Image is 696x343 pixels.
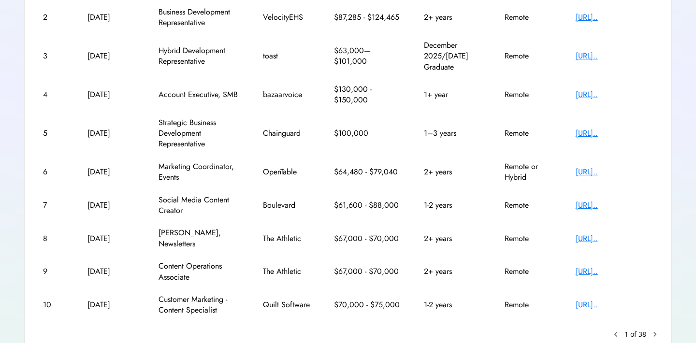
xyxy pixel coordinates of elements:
div: [URL].. [576,200,653,211]
div: Business Development Representative [159,7,241,29]
div: [URL].. [576,167,653,177]
div: Remote [505,128,553,139]
div: The Athletic [263,266,311,277]
div: [URL].. [576,233,653,244]
div: Remote [505,51,553,61]
div: OpenTable [263,167,311,177]
div: Content Operations Associate [159,261,241,283]
div: [DATE] [87,233,136,244]
div: [URL].. [576,266,653,277]
div: $87,285 - $124,465 [334,12,402,23]
div: [URL].. [576,51,653,61]
div: 1-2 years [424,300,482,310]
div: $130,000 - $150,000 [334,84,402,106]
div: $61,600 - $88,000 [334,200,402,211]
div: Remote [505,266,553,277]
div: [DATE] [87,300,136,310]
div: $64,480 - $79,040 [334,167,402,177]
div: 1-2 years [424,200,482,211]
div: Remote [505,12,553,23]
div: 1+ year [424,89,482,100]
div: $67,000 - $70,000 [334,233,402,244]
div: Remote [505,233,553,244]
div: [URL].. [576,12,653,23]
div: Customer Marketing - Content Specialist [159,294,241,316]
div: Account Executive, SMB [159,89,241,100]
div: bazaarvoice [263,89,311,100]
div: Marketing Coordinator, Events [159,161,241,183]
div: $63,000—$101,000 [334,45,402,67]
div: [DATE] [87,12,136,23]
div: 1 of 38 [624,329,646,339]
div: [URL].. [576,89,653,100]
div: 7 [43,200,65,211]
div: [DATE] [87,167,136,177]
div: 1–3 years [424,128,482,139]
div: 6 [43,167,65,177]
div: Boulevard [263,200,311,211]
div: [URL].. [576,128,653,139]
div: 3 [43,51,65,61]
div: 5 [43,128,65,139]
div: Quilt Software [263,300,311,310]
div: Remote or Hybrid [505,161,553,183]
div: 2+ years [424,233,482,244]
div: Remote [505,89,553,100]
div: 8 [43,233,65,244]
div: Social Media Content Creator [159,195,241,216]
div: 2+ years [424,12,482,23]
div: $100,000 [334,128,402,139]
button: chevron_right [650,329,660,339]
div: $70,000 - $75,000 [334,300,402,310]
div: Remote [505,300,553,310]
div: [DATE] [87,200,136,211]
div: 2+ years [424,266,482,277]
div: [DATE] [87,89,136,100]
div: 4 [43,89,65,100]
div: toast [263,51,311,61]
div: 9 [43,266,65,277]
div: $67,000 - $70,000 [334,266,402,277]
div: [PERSON_NAME], Newsletters [159,228,241,249]
div: [DATE] [87,266,136,277]
div: 10 [43,300,65,310]
div: 2 [43,12,65,23]
div: [DATE] [87,51,136,61]
div: Chainguard [263,128,311,139]
div: Hybrid Development Representative [159,45,241,67]
div: Remote [505,200,553,211]
div: [URL].. [576,300,653,310]
div: [DATE] [87,128,136,139]
div: Strategic Business Development Representative [159,117,241,150]
div: VelocityEHS [263,12,311,23]
div: December 2025/[DATE] Graduate [424,40,482,72]
button: keyboard_arrow_left [611,329,621,339]
div: The Athletic [263,233,311,244]
div: 2+ years [424,167,482,177]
